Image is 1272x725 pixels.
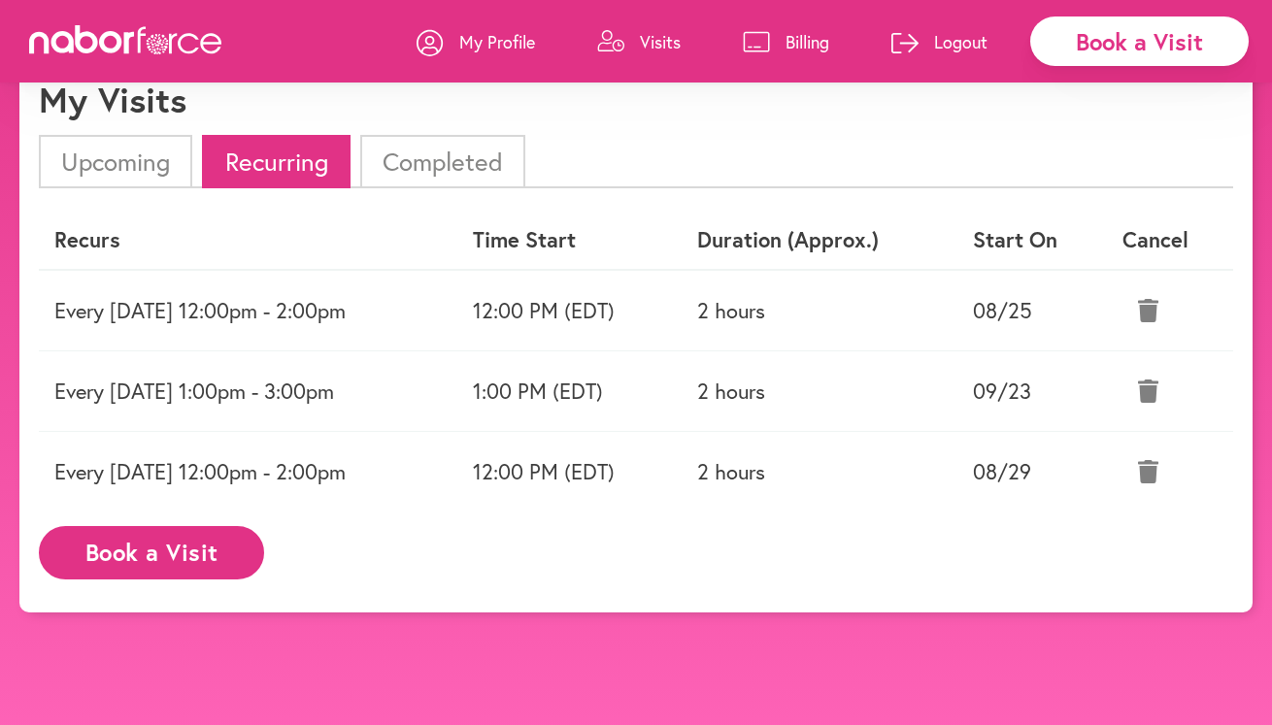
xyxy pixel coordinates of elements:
td: 12:00 PM (EDT) [457,270,682,351]
li: Upcoming [39,135,192,188]
td: 12:00 PM (EDT) [457,431,682,511]
td: 08/29 [957,431,1107,511]
li: Recurring [202,135,350,188]
td: 2 hours [682,350,957,431]
td: 2 hours [682,431,957,511]
a: Visits [597,13,681,71]
a: Billing [743,13,829,71]
th: Start On [957,212,1107,269]
td: 2 hours [682,270,957,351]
td: 09/23 [957,350,1107,431]
li: Completed [360,135,525,188]
p: My Profile [459,30,535,53]
p: Visits [640,30,681,53]
h1: My Visits [39,79,186,120]
a: Logout [891,13,987,71]
td: 08/25 [957,270,1107,351]
p: Logout [934,30,987,53]
button: Book a Visit [39,526,264,579]
div: Book a Visit [1030,16,1249,66]
td: Every [DATE] 1:00pm - 3:00pm [39,350,457,431]
p: Billing [786,30,829,53]
a: My Profile [417,13,535,71]
th: Time Start [457,212,682,269]
td: 1:00 PM (EDT) [457,350,682,431]
th: Duration (Approx.) [682,212,957,269]
td: Every [DATE] 12:00pm - 2:00pm [39,270,457,351]
th: Recurs [39,212,457,269]
a: Book a Visit [39,541,264,559]
th: Cancel [1107,212,1233,269]
td: Every [DATE] 12:00pm - 2:00pm [39,431,457,511]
